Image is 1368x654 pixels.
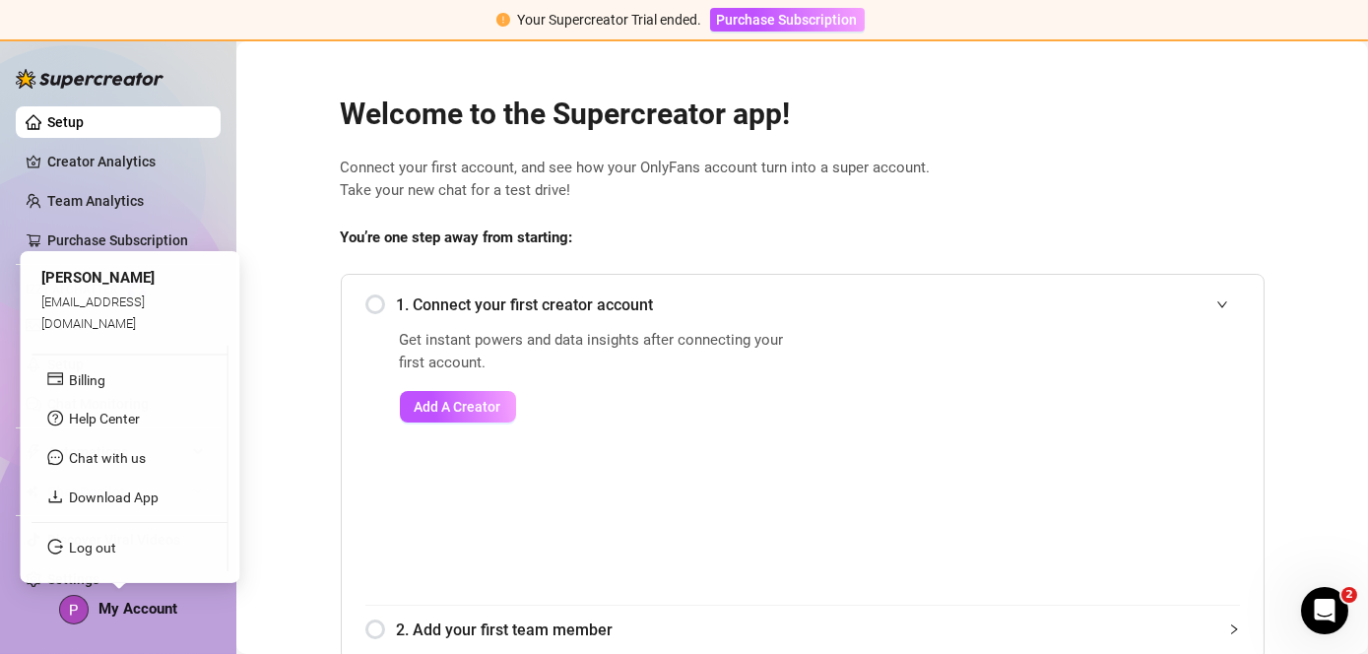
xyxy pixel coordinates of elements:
[496,13,510,27] span: exclamation-circle
[1228,623,1240,635] span: collapsed
[41,293,145,329] span: [EMAIL_ADDRESS][DOMAIN_NAME]
[400,329,797,375] span: Get instant powers and data insights after connecting your first account.
[41,268,155,286] span: [PERSON_NAME]
[69,540,116,556] a: Log out
[341,96,1265,133] h2: Welcome to the Supercreator app!
[1341,587,1357,603] span: 2
[69,411,140,426] a: Help Center
[710,8,865,32] button: Purchase Subscription
[518,12,702,28] span: Your Supercreator Trial ended.
[1301,587,1348,634] iframe: Intercom live chat
[69,450,146,466] span: Chat with us
[341,229,573,246] strong: You’re one step away from starting:
[47,449,63,465] span: message
[47,232,188,248] a: Purchase Subscription
[397,293,1240,317] span: 1. Connect your first creator account
[717,12,858,28] span: Purchase Subscription
[400,391,797,423] a: Add A Creator
[1216,298,1228,310] span: expanded
[710,12,865,28] a: Purchase Subscription
[365,606,1240,654] div: 2. Add your first team member
[47,114,84,130] a: Setup
[415,399,501,415] span: Add A Creator
[846,329,1240,581] iframe: Add Creators
[365,281,1240,329] div: 1. Connect your first creator account
[47,146,205,177] a: Creator Analytics
[60,596,88,623] img: ACg8ocLAMTRKoFfcOkPUQ-Dpd1NWzipesnG276lLXGHLi5SPXcCVlQ=s96-c
[32,532,228,563] li: Log out
[400,391,516,423] button: Add A Creator
[47,193,144,209] a: Team Analytics
[397,618,1240,642] span: 2. Add your first team member
[341,157,1265,203] span: Connect your first account, and see how your OnlyFans account turn into a super account. Take you...
[16,69,163,89] img: logo-BBDzfeDw.svg
[69,371,105,387] a: Billing
[47,571,99,587] a: Settings
[32,363,228,395] li: Billing
[98,600,177,618] span: My Account
[69,490,159,505] a: Download App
